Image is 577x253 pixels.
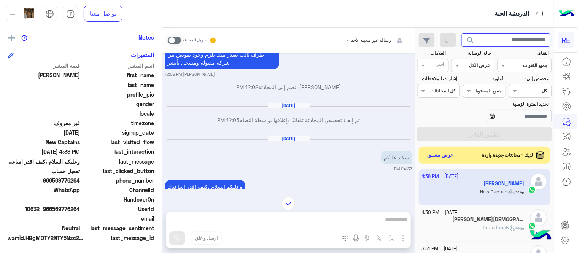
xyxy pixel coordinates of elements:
[165,71,215,77] small: [PERSON_NAME] 12:02 PM
[282,197,295,210] img: scroll
[559,6,574,22] img: Logo
[8,9,17,19] img: profile
[8,205,80,213] span: 10632_966569776264
[8,129,80,137] span: 2024-09-17T21:11:16.901Z
[464,101,549,108] label: تحديد الفترة الزمنية
[82,119,154,127] span: timezone
[510,75,549,82] label: مخصص إلى:
[8,186,80,194] span: 2
[217,117,239,123] span: 12:05 PM
[528,223,554,249] img: hulul-logo.png
[351,37,391,43] span: رسالة غير معينة لأحد
[45,10,54,18] img: tab
[82,110,154,118] span: locale
[82,167,154,175] span: last_clicked_button
[516,224,525,230] b: :
[268,103,310,108] h6: [DATE]
[498,50,549,57] label: القناة:
[82,148,154,156] span: last_interaction
[418,50,446,57] label: العلامات
[82,81,154,89] span: last_name
[530,209,547,226] img: defaultAdmin.png
[82,186,154,194] span: ChannelId
[8,35,15,41] img: add
[8,215,80,223] span: null
[422,245,458,253] small: [DATE] - 3:51 PM
[482,152,534,159] span: لديك 1 محادثات جديدة واردة
[464,75,503,82] label: أولوية
[82,100,154,108] span: gender
[82,196,154,204] span: HandoverOn
[82,62,154,70] span: اسم المتغير
[63,6,78,22] a: tab
[558,32,574,48] div: RE
[8,119,80,127] span: غير معروف
[131,51,154,58] h6: المتغيرات
[418,75,457,82] label: إشارات الملاحظات
[8,148,80,156] span: 2025-10-11T13:38:43.61Z
[8,196,80,204] span: null
[8,177,80,185] span: 966569776264
[82,138,154,146] span: last_visited_flow
[24,8,34,18] img: userImage
[165,48,279,69] p: 7/8/2025, 12:02 PM
[165,83,412,91] p: [PERSON_NAME] انضم إلى المحادثة
[82,224,154,232] span: last_message_sentiment
[82,177,154,185] span: phone_number
[424,150,457,161] button: عرض مسبق
[8,158,80,165] span: وعليكم السلام ،كيف اقدر اساعدك
[417,127,552,141] button: تطبيق الفلاتر
[165,116,412,124] p: تم إلغاء تخصيص المحادثة تلقائيًا وإغلاقها بواسطة النظام
[462,33,480,50] button: search
[8,71,80,79] span: AHMAD
[82,215,154,223] span: email
[165,180,245,193] p: 11/10/2025, 4:37 PM
[82,158,154,165] span: last_message
[8,167,80,175] span: تفعيل حساب
[84,6,122,22] a: تواصل معنا
[82,205,154,213] span: UserId
[82,71,154,79] span: first_name
[528,222,536,230] img: WhatsApp
[381,151,412,164] p: 11/10/2025, 4:37 PM
[453,216,525,223] h5: ثامر الله
[453,50,492,57] label: حالة الرسالة
[8,138,80,146] span: New Captains
[8,224,80,232] span: 0
[517,224,525,230] span: بوت
[191,232,222,245] button: ارسل واغلق
[66,10,75,18] img: tab
[482,224,516,230] span: Default reply
[268,136,310,141] h6: [DATE]
[82,91,154,99] span: profile_pic
[8,100,80,108] span: null
[8,62,80,70] span: قيمة المتغير
[236,84,258,90] span: 12:02 PM
[82,129,154,137] span: signup_date
[535,9,545,18] img: tab
[8,110,80,118] span: null
[437,61,446,70] div: اختر
[495,9,529,19] p: الدردشة الحية
[8,234,84,242] span: wamid.HBgMOTY2NTY5Nzc2MjY0FQIAEhgUM0FENEJBMzFGQUYyMDgwQjM4NjQA
[21,35,27,41] img: notes
[422,209,459,216] small: [DATE] - 4:30 PM
[138,34,154,41] h6: Notes
[394,166,412,172] small: 04:37 PM
[85,234,154,242] span: last_message_id
[466,36,475,45] span: search
[183,37,208,43] small: تحويل المحادثة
